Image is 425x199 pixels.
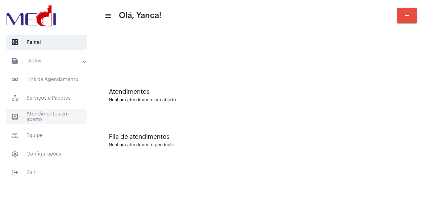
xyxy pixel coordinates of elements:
div: Atendimentos [109,88,409,95]
span: Painel [6,35,87,50]
span: Link de Agendamento [6,72,87,87]
mat-icon: sidenav icon [105,12,111,20]
span: sidenav icon [11,94,19,102]
span: Configurações [6,147,87,161]
span: Sair [6,165,87,180]
mat-icon: sidenav icon [11,57,19,65]
div: Fila de atendimentos [109,133,409,140]
span: Atendimentos em aberto [6,109,87,124]
span: Serviços e Pacotes [6,91,87,106]
span: Equipe [6,128,87,143]
span: sidenav icon [11,38,19,46]
img: d3a1b5fa-500b-b90f-5a1c-719c20e9830b.png [5,3,57,28]
mat-icon: sidenav icon [11,132,19,139]
mat-icon: sidenav icon [11,76,19,83]
span: sidenav icon [11,150,19,158]
mat-expansion-panel-header: sidenav iconDados [4,53,93,68]
span: Olá, Yanca! [119,11,161,20]
mat-icon: sidenav icon [11,169,19,176]
mat-panel-title: Dados [11,57,83,65]
mat-icon: sidenav icon [11,113,19,120]
div: Nenhum atendimento pendente. [109,143,175,147]
div: Nenhum atendimento em aberto. [109,98,409,102]
mat-icon: add [403,12,411,19]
